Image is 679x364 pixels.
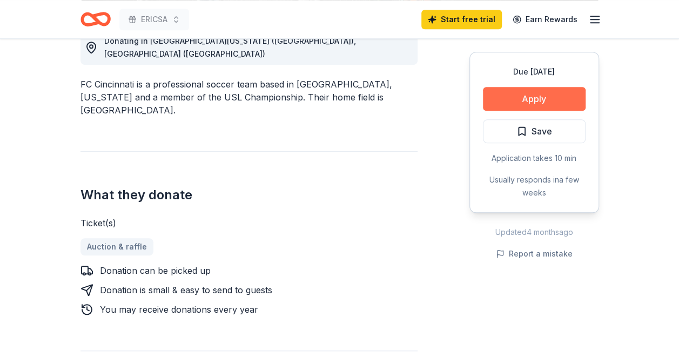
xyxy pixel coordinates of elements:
a: Earn Rewards [506,10,584,29]
a: Auction & raffle [80,238,153,255]
div: Application takes 10 min [483,152,586,165]
div: FC Cincinnati is a professional soccer team based in [GEOGRAPHIC_DATA], [US_STATE] and a member o... [80,78,418,117]
div: Donation is small & easy to send to guests [100,284,272,296]
a: Start free trial [421,10,502,29]
h2: What they donate [80,186,418,204]
a: Home [80,6,111,32]
button: Report a mistake [496,247,573,260]
div: You may receive donations every year [100,303,258,316]
div: Donation can be picked up [100,264,211,277]
button: Save [483,119,586,143]
div: Due [DATE] [483,65,586,78]
span: Save [532,124,552,138]
div: Updated 4 months ago [469,226,599,239]
button: Apply [483,87,586,111]
div: Ticket(s) [80,217,418,230]
button: ERICSA [119,9,189,30]
div: Usually responds in a few weeks [483,173,586,199]
span: ERICSA [141,13,167,26]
